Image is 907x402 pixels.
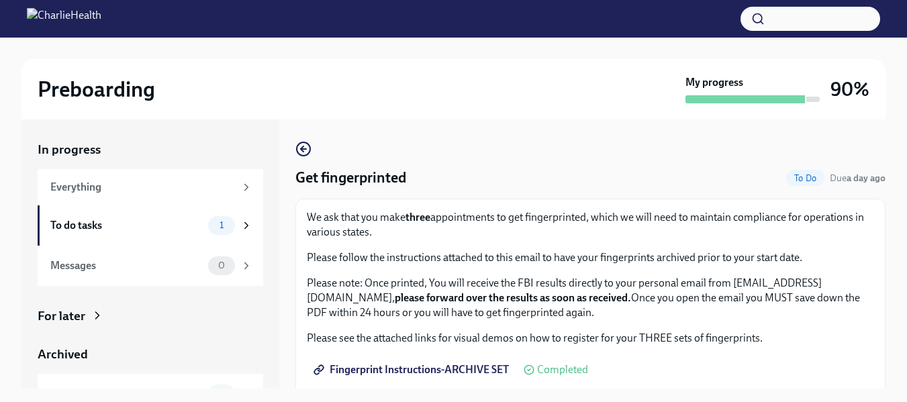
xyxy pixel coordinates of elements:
[50,387,203,401] div: Completed tasks
[50,218,203,233] div: To do tasks
[38,246,263,286] a: Messages0
[307,210,874,240] p: We ask that you make appointments to get fingerprinted, which we will need to maintain compliance...
[38,205,263,246] a: To do tasks1
[38,346,263,363] a: Archived
[830,77,869,101] h3: 90%
[38,76,155,103] h2: Preboarding
[685,75,743,90] strong: My progress
[50,180,235,195] div: Everything
[38,141,263,158] a: In progress
[38,307,85,325] div: For later
[405,211,430,223] strong: three
[307,356,518,383] a: Fingerprint Instructions-ARCHIVE SET
[786,173,824,183] span: To Do
[27,8,101,30] img: CharlieHealth
[307,276,874,320] p: Please note: Once printed, You will receive the FBI results directly to your personal email from ...
[38,307,263,325] a: For later
[830,172,886,184] span: Due
[295,168,406,188] h4: Get fingerprinted
[211,220,232,230] span: 1
[395,291,631,304] strong: please forward over the results as soon as received.
[847,172,886,184] strong: a day ago
[316,363,509,376] span: Fingerprint Instructions-ARCHIVE SET
[50,258,203,273] div: Messages
[307,331,874,346] p: Please see the attached links for visual demos on how to register for your THREE sets of fingerpr...
[38,169,263,205] a: Everything
[210,260,233,270] span: 0
[307,250,874,265] p: Please follow the instructions attached to this email to have your fingerprints archived prior to...
[537,364,588,375] span: Completed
